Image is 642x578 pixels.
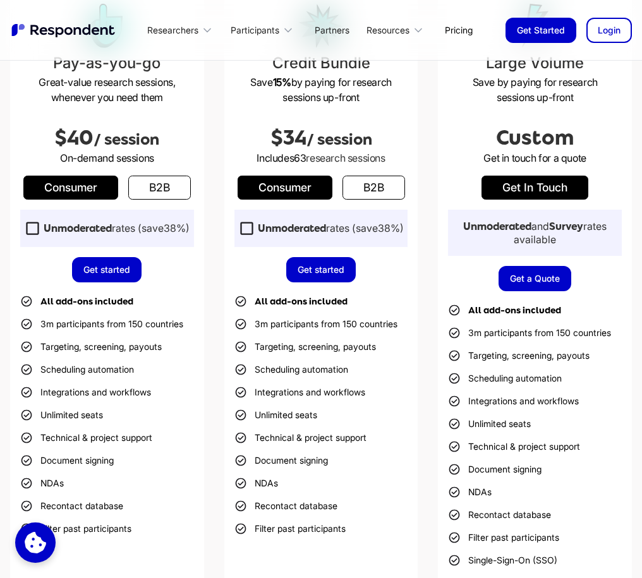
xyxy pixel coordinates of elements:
div: Resources [366,24,409,37]
a: Pricing [435,15,483,45]
li: Unlimited seats [448,415,531,433]
li: 3m participants from 150 countries [20,315,183,333]
li: Scheduling automation [20,361,134,378]
h3: Pay-as-you-go [20,52,194,75]
p: On-demand sessions [20,150,194,166]
li: Recontact database [448,506,551,524]
li: Integrations and workflows [234,383,365,401]
a: Consumer [23,176,118,200]
a: Consumer [238,176,332,200]
span: / session [306,131,372,148]
span: 38% [164,222,186,234]
span: / session [94,131,159,148]
li: Recontact database [234,497,337,515]
strong: All add-ons included [468,305,561,315]
div: and rates available [448,220,622,246]
strong: Survey [549,220,583,232]
li: Targeting, screening, payouts [20,338,162,356]
li: Targeting, screening, payouts [234,338,376,356]
li: Scheduling automation [448,370,562,387]
a: Get a Quote [499,266,571,291]
a: Login [586,18,632,43]
span: 38% [378,222,400,234]
li: Recontact database [20,497,123,515]
a: b2b [128,176,191,200]
div: Participants [224,15,305,45]
li: Document signing [234,452,328,469]
li: Filter past participants [20,520,131,538]
p: Get in touch for a quote [448,150,622,166]
span: research sessions [306,152,385,164]
li: 3m participants from 150 countries [448,324,611,342]
p: Save by paying for research sessions up-front [234,75,408,105]
li: Integrations and workflows [448,392,579,410]
a: home [10,22,118,39]
strong: All add-ons included [255,296,348,306]
div: rates (save ) [258,222,404,235]
h3: Large Volume [448,52,622,75]
span: $34 [270,126,306,149]
li: Filter past participants [234,520,346,538]
span: 63 [294,152,306,164]
li: Scheduling automation [234,361,348,378]
a: Get Started [506,18,576,43]
p: Great-value research sessions, whenever you need them [20,75,194,105]
span: $40 [54,126,94,149]
p: Save by paying for research sessions up-front [448,75,622,105]
strong: All add-ons included [40,296,133,306]
div: Participants [231,24,279,37]
a: Partners [305,15,360,45]
div: Resources [360,15,435,45]
li: Filter past participants [448,529,559,546]
li: NDAs [20,474,64,492]
li: Unlimited seats [20,406,103,424]
li: Document signing [20,452,114,469]
strong: Unmoderated [463,220,531,232]
strong: 15% [273,76,291,88]
strong: Unmoderated [258,222,326,234]
li: Technical & project support [234,429,366,447]
li: NDAs [448,483,492,501]
a: Get started [72,257,142,282]
li: Targeting, screening, payouts [448,347,590,364]
li: Unlimited seats [234,406,317,424]
strong: Unmoderated [44,222,112,234]
span: Custom [496,126,574,149]
li: 3m participants from 150 countries [234,315,397,333]
a: Get started [286,257,356,282]
a: get in touch [481,176,588,200]
li: Technical & project support [20,429,152,447]
a: b2b [342,176,405,200]
li: Integrations and workflows [20,383,151,401]
div: Researchers [140,15,224,45]
div: Researchers [147,24,198,37]
div: rates (save ) [44,222,190,235]
li: NDAs [234,474,278,492]
li: Technical & project support [448,438,580,455]
li: Single-Sign-On (SSO) [448,551,557,569]
li: Document signing [448,461,542,478]
img: Untitled UI logotext [10,22,118,39]
p: Includes [234,150,408,166]
h3: Credit Bundle [234,52,408,75]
